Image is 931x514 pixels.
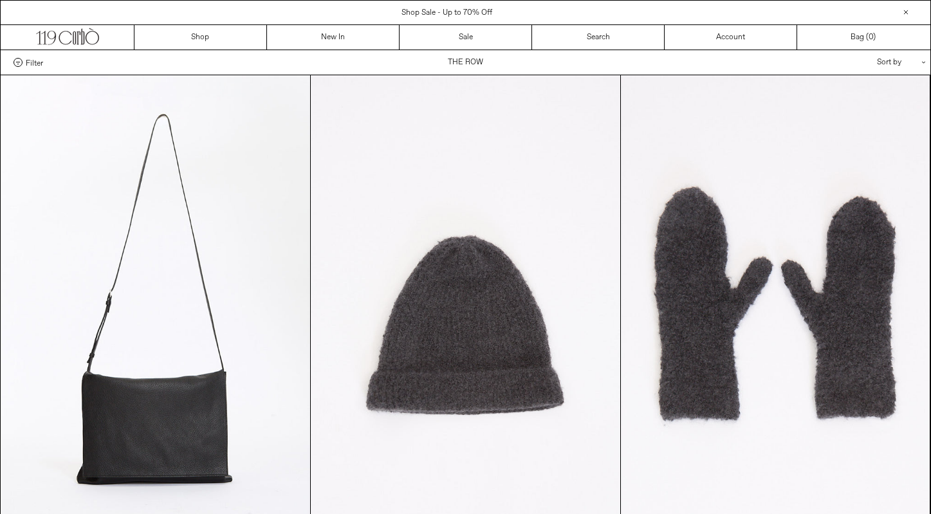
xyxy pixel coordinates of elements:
[869,32,876,43] span: )
[532,25,665,50] a: Search
[797,25,930,50] a: Bag ()
[400,25,532,50] a: Sale
[665,25,797,50] a: Account
[869,32,873,42] span: 0
[26,58,43,67] span: Filter
[267,25,400,50] a: New In
[134,25,267,50] a: Shop
[401,8,492,18] a: Shop Sale - Up to 70% Off
[802,50,917,75] div: Sort by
